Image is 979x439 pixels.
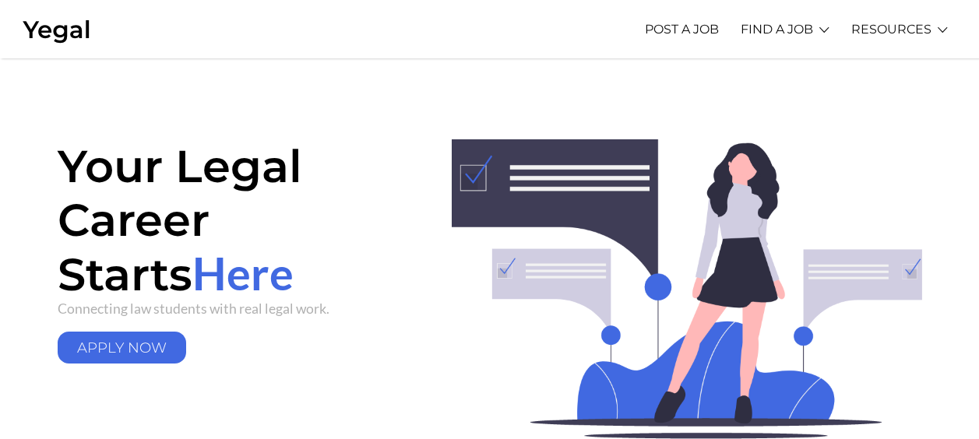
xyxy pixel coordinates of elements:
a: FIND A JOB [741,8,813,51]
p: Connecting law students with real legal work. [58,300,404,317]
span: Here [192,246,294,300]
a: RESOURCES [851,8,931,51]
h1: Your Legal Career Starts [58,139,404,300]
a: APPLY NOW [58,332,187,363]
a: POST A JOB [645,8,719,51]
